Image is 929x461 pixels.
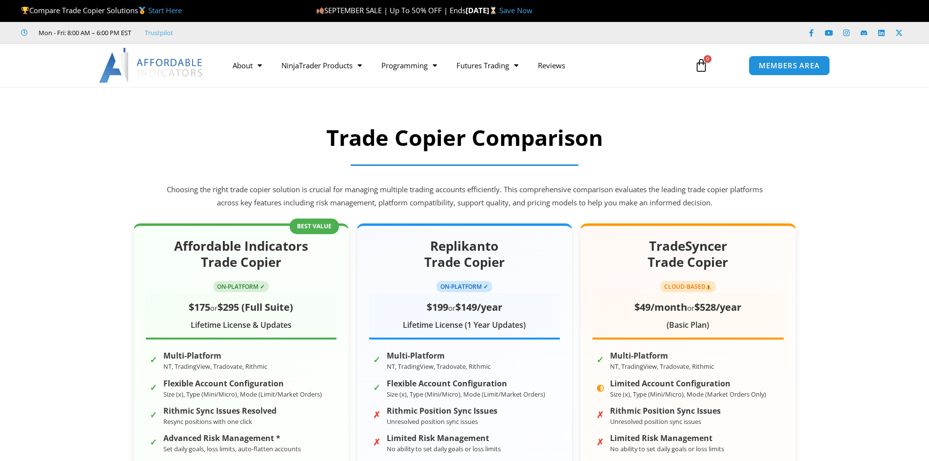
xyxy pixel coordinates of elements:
h2: Affordable Indicators Trade Copier [146,238,336,271]
span: ✓ [150,380,158,388]
span: 0 [704,55,712,63]
strong: Limited Risk Management [610,434,724,443]
a: NinjaTrader Products [272,54,372,77]
span: ✓ [150,352,158,361]
a: Programming [372,54,447,77]
nav: Menu [223,54,683,77]
strong: Flexible Account Configuration [163,379,322,388]
span: ✗ [373,434,382,443]
img: ⚠ [706,284,712,290]
a: Futures Trading [447,54,528,77]
small: No ability to set daily goals or loss limits [387,444,501,453]
a: Trustpilot [145,27,173,39]
span: SEPTEMBER SALE | Up To 50% OFF | Ends [316,5,466,15]
small: NT, TradingView, Tradovate, Rithmic [163,362,267,371]
a: 0 [680,51,723,80]
span: $199 [427,301,448,314]
small: Resync positions with one click [163,417,252,426]
small: Size (x), Type (Mini/Micro), Mode (Market Orders Only) [610,390,766,399]
img: 🏆 [21,7,29,14]
strong: Rithmic Position Sync Issues [387,406,497,416]
h2: Replikanto Trade Copier [369,238,560,271]
div: Lifetime License & Updates [146,318,336,333]
div: (Basic Plan) [593,318,783,333]
span: $295 (Full Suite) [217,301,293,314]
strong: Multi-Platform [387,351,491,361]
strong: [DATE] [466,5,499,15]
a: Save Now [499,5,533,15]
span: ON-PLATFORM ✓ [213,281,269,292]
small: Unresolved position sync issues [387,417,478,426]
a: MEMBERS AREA [749,56,830,76]
small: NT, TradingView, Tradovate, Rithmic [387,362,491,371]
span: ✓ [596,352,605,361]
h2: Trade Copier Comparison [165,123,765,152]
small: Size (x), Type (Mini/Micro), Mode (Limit/Market Orders) [163,390,322,399]
strong: Multi-Platform [610,351,714,361]
span: ✗ [373,407,382,416]
span: ✓ [373,380,382,388]
strong: Flexible Account Configuration [387,379,545,388]
span: CLOUD-BASED [660,281,716,292]
span: ON-PLATFORM ✓ [436,281,492,292]
a: Reviews [528,54,575,77]
span: ◐ [596,380,605,388]
span: Compare Trade Copier Solutions [21,5,182,15]
span: $175 [189,301,210,314]
img: ⌛ [490,7,497,14]
img: 🍂 [316,7,324,14]
span: MEMBERS AREA [759,62,820,69]
div: or [593,298,783,316]
span: ✗ [596,407,605,416]
strong: Rithmic Position Sync Issues [610,406,721,416]
a: About [223,54,272,77]
img: 🥇 [138,7,146,14]
small: NT, TradingView, Tradovate, Rithmic [610,362,714,371]
span: ✗ [596,434,605,443]
strong: Limited Account Configuration [610,379,766,388]
small: Unresolved position sync issues [610,417,701,426]
span: ✓ [150,407,158,416]
span: ✓ [373,352,382,361]
span: $528/year [694,301,741,314]
a: Start Here [148,5,182,15]
span: ✓ [150,434,158,443]
small: Size (x), Type (Mini/Micro), Mode (Limit/Market Orders) [387,390,545,399]
small: No ability to set daily goals or loss limits [610,444,724,453]
span: $149/year [455,301,502,314]
strong: Rithmic Sync Issues Resolved [163,406,277,416]
span: Mon - Fri: 8:00 AM – 6:00 PM EST [36,27,131,39]
strong: Limited Risk Management [387,434,501,443]
strong: Advanced Risk Management * [163,434,301,443]
div: or [369,298,560,316]
p: Choosing the right trade copier solution is crucial for managing multiple trading accounts effici... [165,183,765,210]
span: $49/month [634,301,687,314]
h2: TradeSyncer Trade Copier [593,238,783,271]
img: LogoAI | Affordable Indicators – NinjaTrader [99,48,204,83]
strong: Multi-Platform [163,351,267,361]
div: Lifetime License (1 Year Updates) [369,318,560,333]
small: Set daily goals, loss limits, auto-flatten accounts [163,444,301,453]
div: or [146,298,336,316]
